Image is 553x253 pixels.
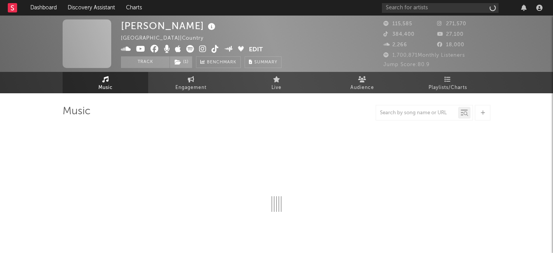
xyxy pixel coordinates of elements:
span: Engagement [175,83,206,92]
div: [PERSON_NAME] [121,19,217,32]
button: Track [121,56,170,68]
span: Summary [254,60,277,65]
span: Live [271,83,282,92]
a: Live [234,72,319,93]
span: 27,100 [437,32,464,37]
a: Engagement [148,72,234,93]
span: 271,570 [437,21,466,26]
span: 115,585 [383,21,412,26]
button: Summary [245,56,282,68]
button: (1) [170,56,192,68]
span: Benchmark [207,58,236,67]
span: Playlists/Charts [429,83,467,92]
span: Jump Score: 80.9 [383,62,430,67]
a: Audience [319,72,405,93]
span: 2,266 [383,42,407,47]
span: 18,000 [437,42,464,47]
span: 1,700,871 Monthly Listeners [383,53,465,58]
input: Search by song name or URL [376,110,458,116]
a: Playlists/Charts [405,72,490,93]
button: Edit [249,45,263,55]
div: [GEOGRAPHIC_DATA] | Country [121,34,212,43]
span: Audience [350,83,374,92]
a: Music [63,72,148,93]
a: Benchmark [196,56,241,68]
span: 384,400 [383,32,415,37]
span: Music [98,83,113,92]
span: ( 1 ) [170,56,192,68]
input: Search for artists [382,3,499,13]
